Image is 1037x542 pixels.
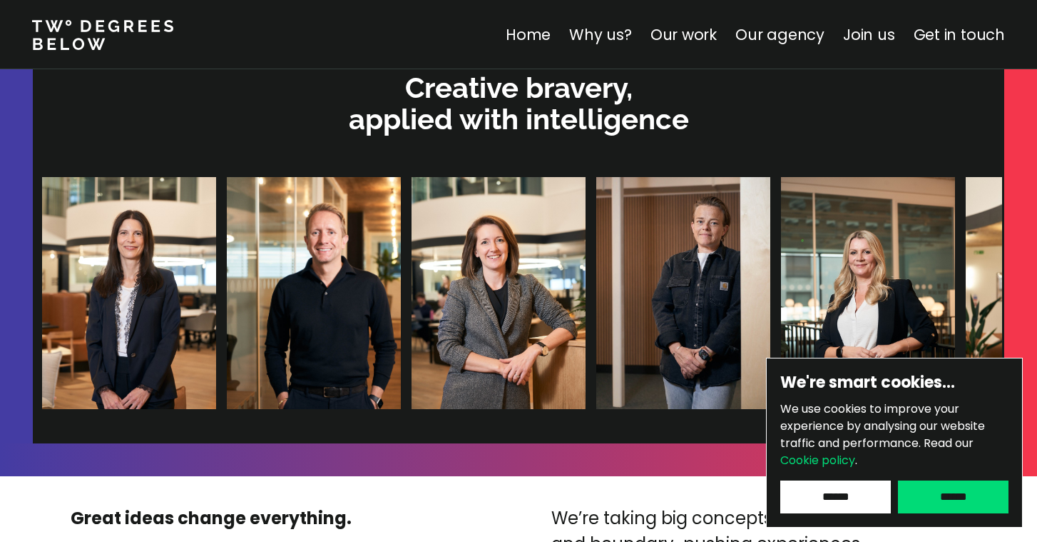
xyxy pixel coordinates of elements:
p: Creative bravery, applied with intelligence [40,72,997,135]
a: Get in touch [914,24,1005,45]
a: Why us? [569,24,632,45]
a: Home [506,24,551,45]
img: Dani [596,177,770,409]
p: We use cookies to improve your experience by analysing our website traffic and performance. [780,401,1008,469]
strong: Great ideas change everything. [71,506,352,530]
a: Cookie policy [780,452,855,468]
img: Gemma [411,177,585,409]
a: Our work [650,24,717,45]
img: Clare [41,177,215,409]
img: Halina [780,177,954,409]
img: James [226,177,400,409]
a: Join us [843,24,895,45]
a: Our agency [735,24,824,45]
h6: We're smart cookies… [780,372,1008,393]
span: Read our . [780,435,974,468]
